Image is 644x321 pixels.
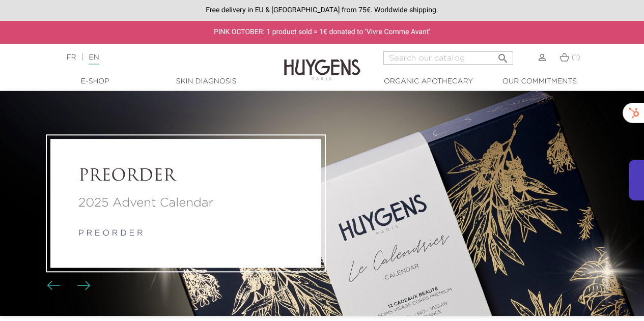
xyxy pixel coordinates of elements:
[66,54,76,61] a: FR
[494,48,512,62] button: 
[489,76,591,87] a: Our commitments
[497,49,509,62] i: 
[78,194,293,213] a: 2025 Advent Calendar
[559,53,580,62] a: (1)
[51,278,84,294] div: Carousel buttons
[78,167,293,186] a: PREORDER
[572,54,580,61] span: (1)
[78,230,143,238] a: p r e o r d e r
[89,54,99,65] a: EN
[44,76,146,87] a: E-Shop
[383,51,513,65] input: Search
[61,51,261,64] div: |
[378,76,480,87] a: Organic Apothecary
[284,43,360,82] img: Huygens
[155,76,257,87] a: Skin Diagnosis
